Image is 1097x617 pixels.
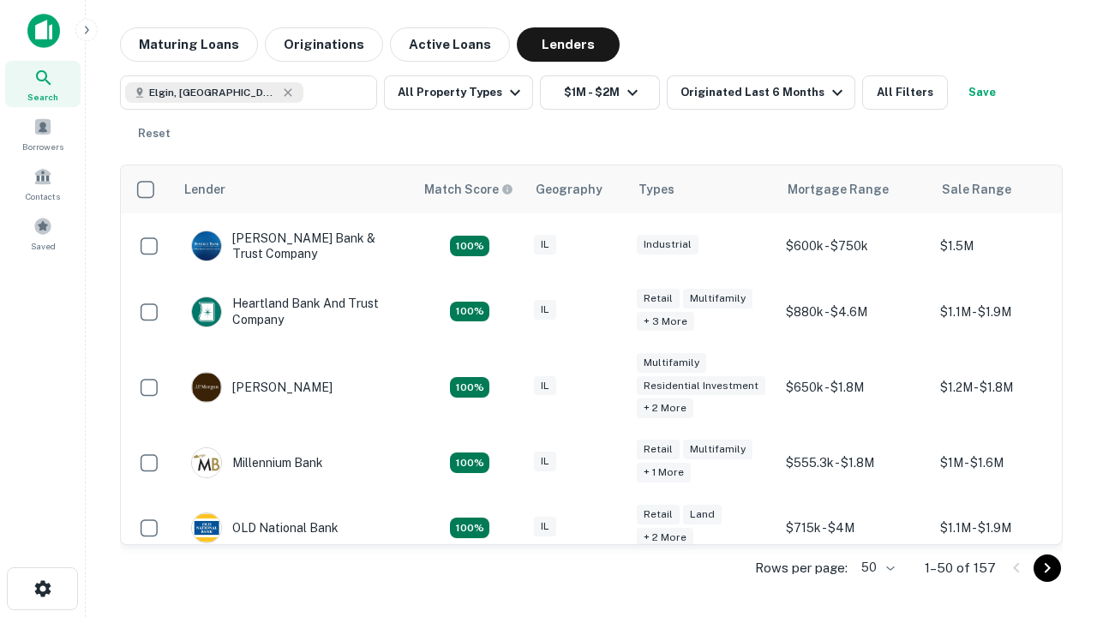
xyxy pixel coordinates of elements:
div: Multifamily [683,440,752,459]
td: $1.1M - $1.9M [932,279,1086,344]
button: Originations [265,27,383,62]
img: picture [192,231,221,261]
a: Search [5,61,81,107]
button: All Filters [862,75,948,110]
th: Types [628,165,777,213]
a: Borrowers [5,111,81,157]
span: Elgin, [GEOGRAPHIC_DATA], [GEOGRAPHIC_DATA] [149,85,278,100]
button: Reset [127,117,182,151]
div: Geography [536,179,602,200]
div: Land [683,505,722,524]
td: $1.2M - $1.8M [932,344,1086,431]
div: Retail [637,505,680,524]
img: picture [192,373,221,402]
div: [PERSON_NAME] Bank & Trust Company [191,231,397,261]
td: $715k - $4M [777,495,932,560]
div: + 2 more [637,528,693,548]
span: Saved [31,239,56,253]
button: Save your search to get updates of matches that match your search criteria. [955,75,1010,110]
th: Capitalize uses an advanced AI algorithm to match your search with the best lender. The match sco... [414,165,525,213]
td: $1.1M - $1.9M [932,495,1086,560]
div: OLD National Bank [191,512,339,543]
td: $880k - $4.6M [777,279,932,344]
div: Multifamily [683,289,752,308]
td: $555.3k - $1.8M [777,430,932,495]
th: Mortgage Range [777,165,932,213]
div: Retail [637,289,680,308]
img: capitalize-icon.png [27,14,60,48]
div: Matching Properties: 28, hasApolloMatch: undefined [450,236,489,256]
td: $1M - $1.6M [932,430,1086,495]
div: Matching Properties: 16, hasApolloMatch: undefined [450,452,489,473]
div: Heartland Bank And Trust Company [191,296,397,326]
img: picture [192,448,221,477]
th: Sale Range [932,165,1086,213]
div: Matching Properties: 23, hasApolloMatch: undefined [450,377,489,398]
div: [PERSON_NAME] [191,372,333,403]
th: Lender [174,165,414,213]
div: Millennium Bank [191,447,323,478]
th: Geography [525,165,628,213]
a: Contacts [5,160,81,207]
div: Matching Properties: 22, hasApolloMatch: undefined [450,518,489,538]
img: picture [192,297,221,326]
button: Go to next page [1034,554,1061,582]
button: Maturing Loans [120,27,258,62]
button: $1M - $2M [540,75,660,110]
p: Rows per page: [755,558,848,578]
div: Retail [637,440,680,459]
div: Matching Properties: 20, hasApolloMatch: undefined [450,302,489,322]
div: Industrial [637,235,698,255]
div: Originated Last 6 Months [680,82,848,103]
div: IL [534,517,556,536]
div: IL [534,300,556,320]
div: Mortgage Range [788,179,889,200]
img: picture [192,513,221,542]
span: Contacts [26,189,60,203]
a: Saved [5,210,81,256]
div: Multifamily [637,353,706,373]
button: Active Loans [390,27,510,62]
div: + 1 more [637,463,691,482]
div: Sale Range [942,179,1011,200]
td: $650k - $1.8M [777,344,932,431]
div: IL [534,376,556,396]
div: Residential Investment [637,376,765,396]
td: $600k - $750k [777,213,932,279]
button: Originated Last 6 Months [667,75,855,110]
div: 50 [854,555,897,580]
div: + 3 more [637,312,694,332]
td: $1.5M [932,213,1086,279]
div: IL [534,452,556,471]
div: IL [534,235,556,255]
span: Search [27,90,58,104]
button: Lenders [517,27,620,62]
div: Capitalize uses an advanced AI algorithm to match your search with the best lender. The match sco... [424,180,513,199]
iframe: Chat Widget [1011,425,1097,507]
span: Borrowers [22,140,63,153]
div: + 2 more [637,398,693,418]
div: Types [638,179,674,200]
button: All Property Types [384,75,533,110]
h6: Match Score [424,180,510,199]
p: 1–50 of 157 [925,558,996,578]
div: Lender [184,179,225,200]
